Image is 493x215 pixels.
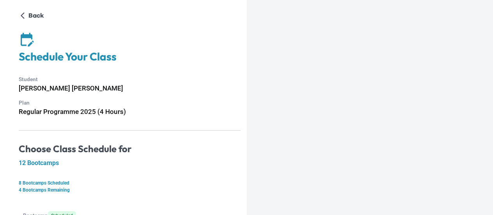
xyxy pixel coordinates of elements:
p: 4 Bootcamps Remaining [19,187,240,194]
button: Back [19,9,47,22]
h5: 12 Bootcamps [19,159,240,167]
h6: Regular Programme 2025 (4 Hours) [19,107,240,117]
p: 8 Bootcamps Scheduled [19,179,240,187]
p: Back [28,11,44,20]
p: Student [19,75,240,84]
h4: Schedule Your Class [19,50,240,64]
h6: [PERSON_NAME] [PERSON_NAME] [19,83,240,94]
p: Plan [19,99,240,107]
h4: Choose Class Schedule for [19,143,240,155]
